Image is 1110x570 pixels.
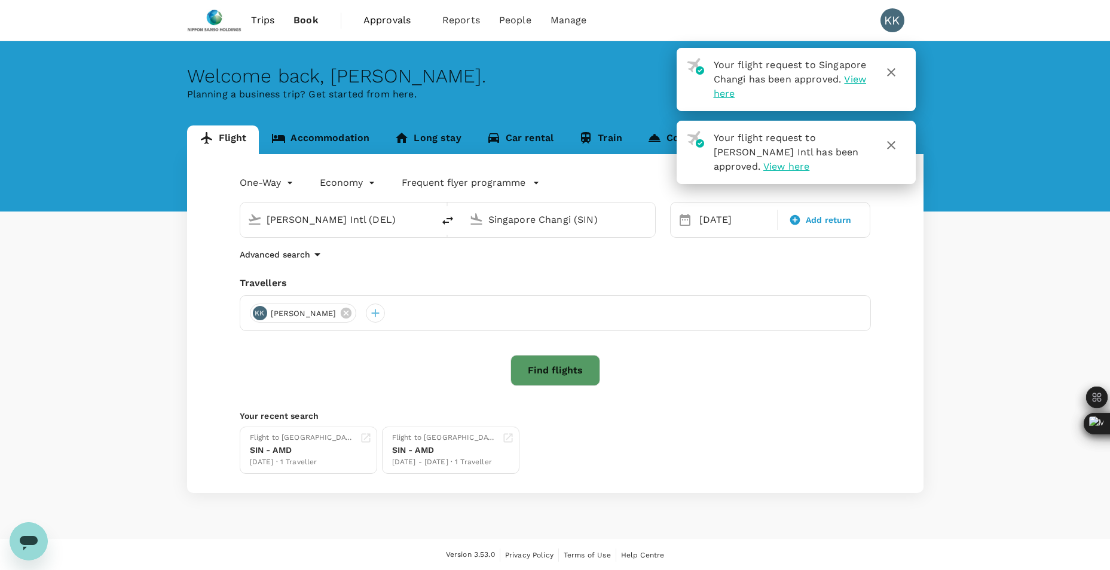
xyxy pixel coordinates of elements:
span: Approvals [363,13,423,27]
div: [DATE] [695,208,775,232]
span: Manage [551,13,587,27]
div: KK[PERSON_NAME] [250,304,357,323]
span: Help Centre [621,551,665,559]
span: Reports [442,13,480,27]
a: Long stay [382,125,473,154]
a: Terms of Use [564,548,611,562]
a: Train [566,125,635,154]
a: Privacy Policy [505,548,554,562]
div: Flight to [GEOGRAPHIC_DATA] [392,432,497,444]
div: KK [253,306,267,320]
a: Car rental [474,125,567,154]
a: Flight [187,125,259,154]
button: Open [425,218,427,220]
iframe: Button to launch messaging window [10,522,48,560]
div: [DATE] - [DATE] · 1 Traveller [392,456,497,468]
img: flight-approved [687,131,704,148]
span: Privacy Policy [505,551,554,559]
p: Planning a business trip? Get started from here. [187,87,924,102]
button: Open [647,218,649,220]
span: [PERSON_NAME] [264,308,344,320]
a: Concierge [635,125,727,154]
p: Your recent search [240,410,871,422]
div: Travellers [240,276,871,290]
button: Advanced search [240,247,325,262]
span: People [499,13,531,27]
span: View here [763,161,809,172]
div: Welcome back , [PERSON_NAME] . [187,65,924,87]
span: Version 3.53.0 [446,549,495,561]
button: Find flights [510,355,600,386]
span: Your flight request to [PERSON_NAME] Intl has been approved. [714,132,859,172]
button: delete [433,206,462,235]
div: Economy [320,173,378,192]
img: Nippon Sanso Holdings Singapore Pte Ltd [187,7,242,33]
button: Frequent flyer programme [402,176,540,190]
div: One-Way [240,173,296,192]
div: SIN - AMD [392,444,497,456]
span: Your flight request to Singapore Changi has been approved. [714,59,867,85]
span: Trips [251,13,274,27]
div: [DATE] · 1 Traveller [250,456,355,468]
p: Advanced search [240,249,310,261]
span: Book [293,13,319,27]
input: Depart from [267,210,408,229]
div: KK [880,8,904,32]
span: Add return [806,214,852,226]
input: Going to [488,210,630,229]
p: Frequent flyer programme [402,176,525,190]
a: Accommodation [259,125,382,154]
img: flight-approved [687,58,704,75]
a: Help Centre [621,548,665,562]
span: Terms of Use [564,551,611,559]
div: SIN - AMD [250,444,355,456]
div: Flight to [GEOGRAPHIC_DATA] [250,432,355,444]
